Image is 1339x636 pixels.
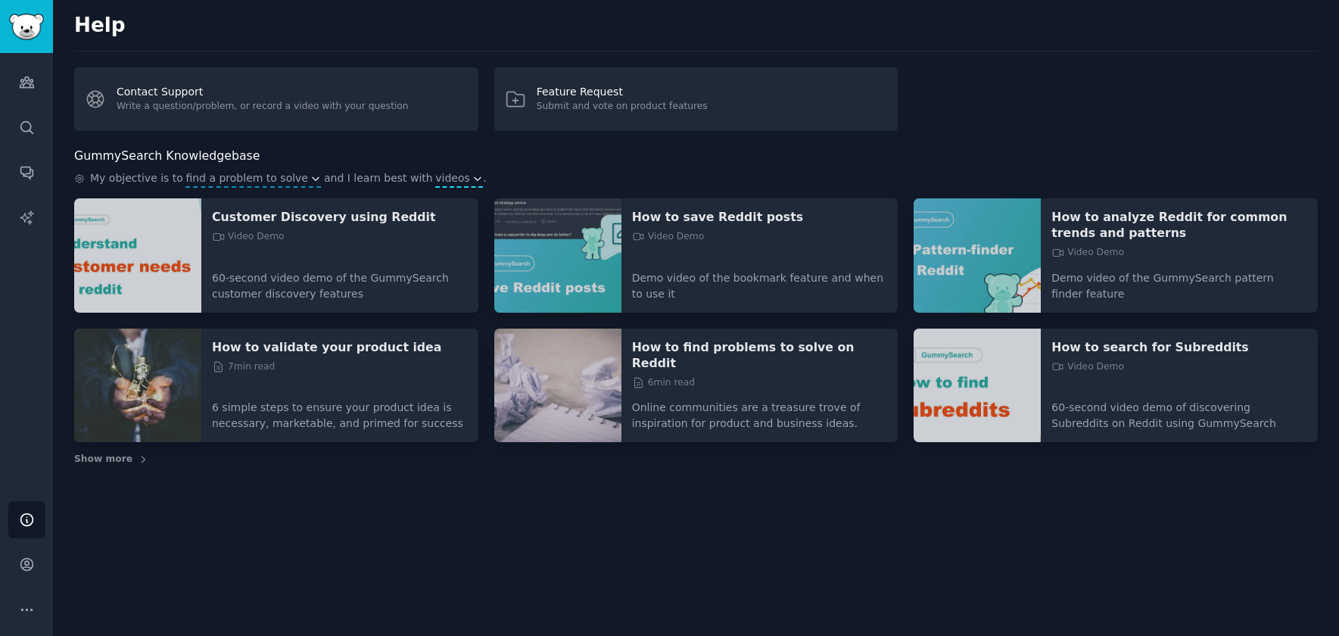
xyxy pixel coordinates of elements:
[632,230,705,244] span: Video Demo
[74,453,132,466] span: Show more
[74,147,260,166] h2: GummySearch Knowledgebase
[212,260,468,302] p: 60-second video demo of the GummySearch customer discovery features
[74,170,1318,188] div: .
[212,230,285,244] span: Video Demo
[74,198,201,313] img: Customer Discovery using Reddit
[185,170,321,186] button: find a problem to solve
[1051,246,1124,260] span: Video Demo
[9,14,44,40] img: GummySearch logo
[1051,260,1307,302] p: Demo video of the GummySearch pattern finder feature
[632,376,695,390] span: 6 min read
[90,170,183,188] span: My objective is to
[914,329,1041,443] img: How to search for Subreddits
[494,67,898,131] a: Feature RequestSubmit and vote on product features
[632,389,888,432] p: Online communities are a treasure trove of inspiration for product and business ideas.
[494,329,621,443] img: How to find problems to solve on Reddit
[1051,389,1307,432] p: 60-second video demo of discovering Subreddits on Reddit using GummySearch
[914,198,1041,313] img: How to analyze Reddit for common trends and patterns
[632,339,888,371] a: How to find problems to solve on Reddit
[212,389,468,432] p: 6 simple steps to ensure your product idea is necessary, marketable, and primed for success
[435,170,470,186] span: videos
[1051,360,1124,374] span: Video Demo
[74,67,478,131] a: Contact SupportWrite a question/problem, or record a video with your question
[1051,339,1307,355] a: How to search for Subreddits
[537,84,708,100] div: Feature Request
[435,170,483,186] button: videos
[324,170,433,188] span: and I learn best with
[537,100,708,114] div: Submit and vote on product features
[74,329,201,443] img: How to validate your product idea
[1051,209,1307,241] a: How to analyze Reddit for common trends and patterns
[494,198,621,313] img: How to save Reddit posts
[632,209,888,225] a: How to save Reddit posts
[212,360,275,374] span: 7 min read
[185,170,308,186] span: find a problem to solve
[212,209,468,225] a: Customer Discovery using Reddit
[212,339,468,355] a: How to validate your product idea
[632,260,888,302] p: Demo video of the bookmark feature and when to use it
[74,14,1318,38] h2: Help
